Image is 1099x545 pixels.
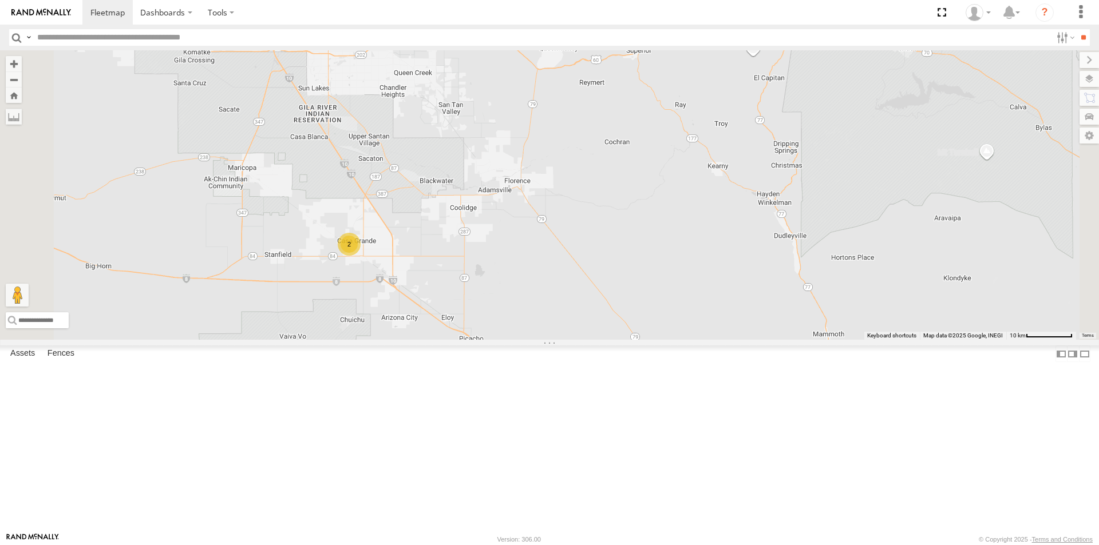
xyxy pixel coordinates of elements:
div: Version: 306.00 [497,536,541,543]
div: 2 [338,233,361,256]
label: Assets [5,346,41,362]
label: Map Settings [1080,128,1099,144]
label: Fences [42,346,80,362]
label: Measure [6,109,22,125]
a: Terms and Conditions [1032,536,1093,543]
span: 10 km [1010,332,1026,339]
a: Terms (opens in new tab) [1082,333,1094,337]
div: Sardor Khadjimedov [962,4,995,21]
div: © Copyright 2025 - [979,536,1093,543]
label: Hide Summary Table [1079,345,1090,362]
a: Visit our Website [6,534,59,545]
button: Keyboard shortcuts [867,332,916,340]
label: Dock Summary Table to the Left [1055,345,1067,362]
span: Map data ©2025 Google, INEGI [923,332,1003,339]
img: rand-logo.svg [11,9,71,17]
label: Search Filter Options [1052,29,1077,46]
button: Zoom out [6,71,22,87]
label: Search Query [24,29,33,46]
label: Dock Summary Table to the Right [1067,345,1078,362]
i: ? [1035,3,1054,22]
button: Zoom in [6,56,22,71]
button: Drag Pegman onto the map to open Street View [6,284,29,307]
button: Zoom Home [6,87,22,103]
button: Map Scale: 10 km per 78 pixels [1006,332,1076,340]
